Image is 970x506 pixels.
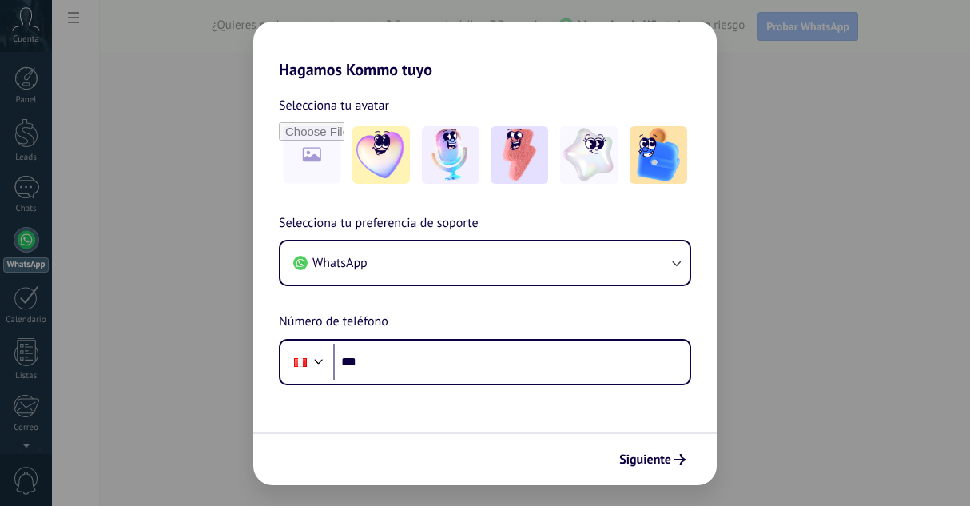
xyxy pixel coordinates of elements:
[619,454,671,465] span: Siguiente
[279,312,388,333] span: Número de teléfono
[612,446,693,473] button: Siguiente
[491,126,548,184] img: -3.jpeg
[285,345,316,379] div: Peru: + 51
[280,241,690,285] button: WhatsApp
[422,126,479,184] img: -2.jpeg
[312,255,368,271] span: WhatsApp
[279,213,479,234] span: Selecciona tu preferencia de soporte
[352,126,410,184] img: -1.jpeg
[253,22,717,79] h2: Hagamos Kommo tuyo
[560,126,618,184] img: -4.jpeg
[279,95,389,116] span: Selecciona tu avatar
[630,126,687,184] img: -5.jpeg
